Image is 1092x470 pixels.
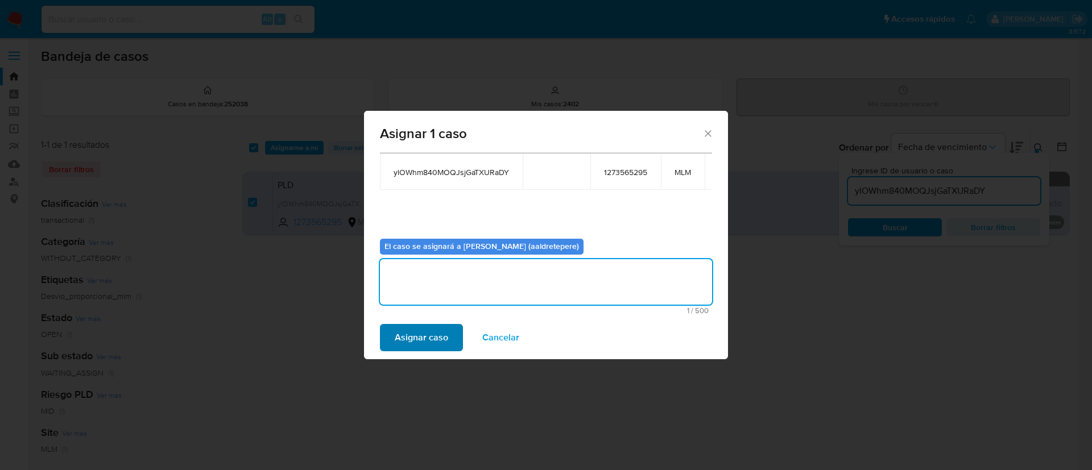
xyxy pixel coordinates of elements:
[384,240,579,252] b: El caso se asignará a [PERSON_NAME] (aaldretepere)
[380,127,702,140] span: Asignar 1 caso
[675,167,691,177] span: MLM
[482,325,519,350] span: Cancelar
[380,324,463,351] button: Asignar caso
[364,111,728,359] div: assign-modal
[395,325,448,350] span: Asignar caso
[468,324,534,351] button: Cancelar
[604,167,647,177] span: 1273565295
[383,307,709,314] span: Máximo 500 caracteres
[702,128,713,138] button: Cerrar ventana
[394,167,509,177] span: ylOWhm840MOQJsjGaTXURaDY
